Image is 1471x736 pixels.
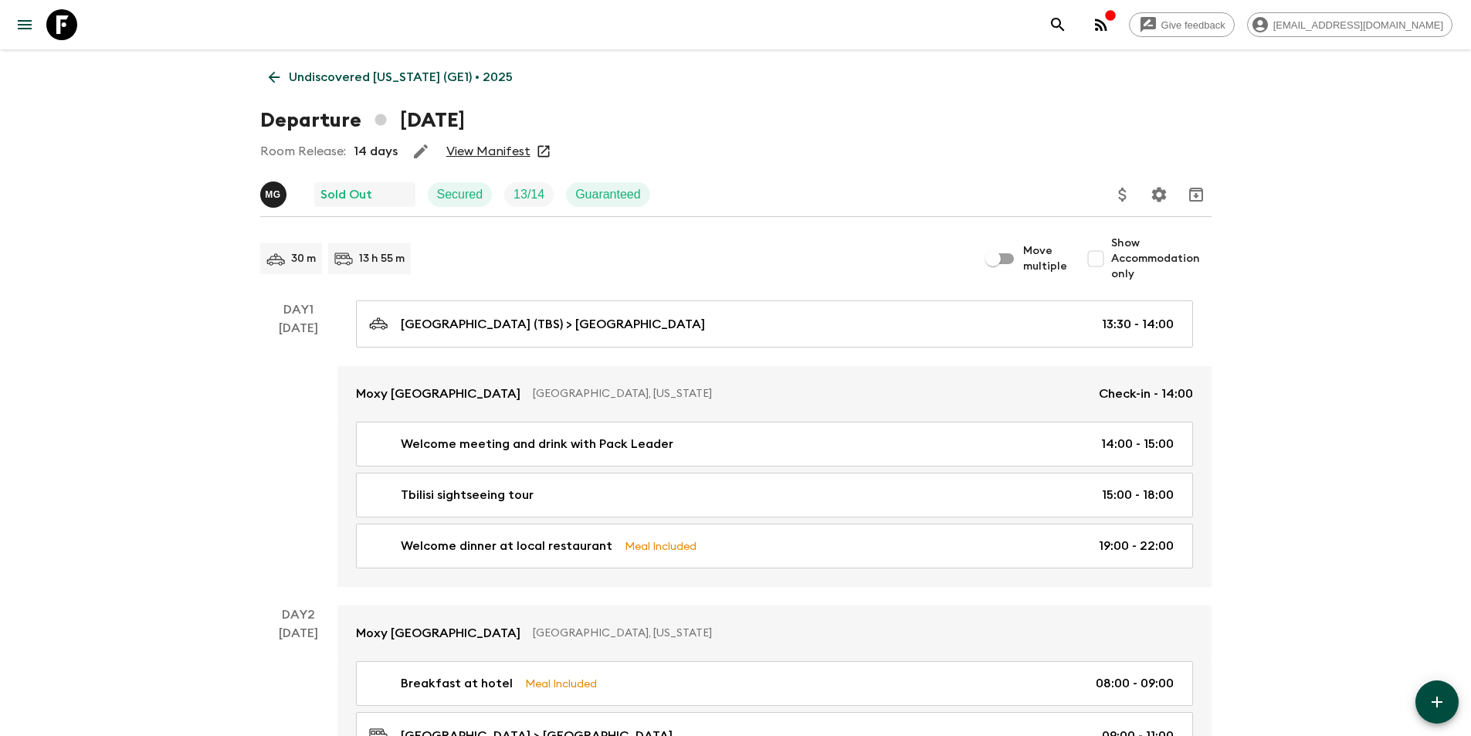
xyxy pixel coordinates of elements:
[356,524,1193,568] a: Welcome dinner at local restaurantMeal Included19:00 - 22:00
[260,62,521,93] a: Undiscovered [US_STATE] (GE1) • 2025
[401,486,534,504] p: Tbilisi sightseeing tour
[260,105,465,136] h1: Departure [DATE]
[291,251,316,266] p: 30 m
[356,300,1193,348] a: [GEOGRAPHIC_DATA] (TBS) > [GEOGRAPHIC_DATA]13:30 - 14:00
[260,142,346,161] p: Room Release:
[401,435,673,453] p: Welcome meeting and drink with Pack Leader
[320,185,372,204] p: Sold Out
[260,186,290,198] span: Mariam Gabichvadze
[337,605,1212,661] a: Moxy [GEOGRAPHIC_DATA][GEOGRAPHIC_DATA], [US_STATE]
[354,142,398,161] p: 14 days
[401,537,612,555] p: Welcome dinner at local restaurant
[437,185,483,204] p: Secured
[625,538,697,555] p: Meal Included
[279,319,318,587] div: [DATE]
[1102,486,1174,504] p: 15:00 - 18:00
[356,624,520,643] p: Moxy [GEOGRAPHIC_DATA]
[9,9,40,40] button: menu
[356,661,1193,706] a: Breakfast at hotelMeal Included08:00 - 09:00
[533,386,1086,402] p: [GEOGRAPHIC_DATA], [US_STATE]
[1247,12,1452,37] div: [EMAIL_ADDRESS][DOMAIN_NAME]
[1144,179,1174,210] button: Settings
[428,182,493,207] div: Secured
[337,366,1212,422] a: Moxy [GEOGRAPHIC_DATA][GEOGRAPHIC_DATA], [US_STATE]Check-in - 14:00
[1102,315,1174,334] p: 13:30 - 14:00
[260,181,290,208] button: MG
[1153,19,1234,31] span: Give feedback
[356,385,520,403] p: Moxy [GEOGRAPHIC_DATA]
[260,605,337,624] p: Day 2
[359,251,405,266] p: 13 h 55 m
[446,144,530,159] a: View Manifest
[1096,674,1174,693] p: 08:00 - 09:00
[265,188,281,201] p: M G
[513,185,544,204] p: 13 / 14
[575,185,641,204] p: Guaranteed
[1042,9,1073,40] button: search adventures
[356,422,1193,466] a: Welcome meeting and drink with Pack Leader14:00 - 15:00
[1111,236,1212,282] span: Show Accommodation only
[1101,435,1174,453] p: 14:00 - 15:00
[401,674,513,693] p: Breakfast at hotel
[525,675,597,692] p: Meal Included
[1107,179,1138,210] button: Update Price, Early Bird Discount and Costs
[504,182,554,207] div: Trip Fill
[289,68,513,86] p: Undiscovered [US_STATE] (GE1) • 2025
[1181,179,1212,210] button: Archive (Completed, Cancelled or Unsynced Departures only)
[1265,19,1452,31] span: [EMAIL_ADDRESS][DOMAIN_NAME]
[401,315,705,334] p: [GEOGRAPHIC_DATA] (TBS) > [GEOGRAPHIC_DATA]
[1099,385,1193,403] p: Check-in - 14:00
[356,473,1193,517] a: Tbilisi sightseeing tour15:00 - 18:00
[1023,243,1068,274] span: Move multiple
[260,300,337,319] p: Day 1
[533,626,1181,641] p: [GEOGRAPHIC_DATA], [US_STATE]
[1099,537,1174,555] p: 19:00 - 22:00
[1129,12,1235,37] a: Give feedback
